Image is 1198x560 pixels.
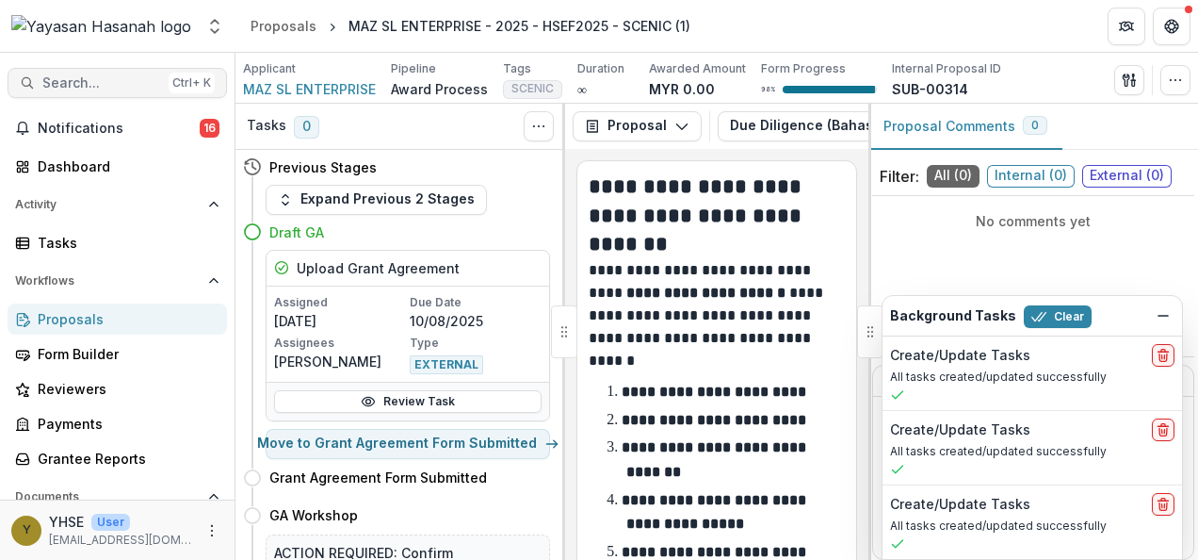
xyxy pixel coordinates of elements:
[868,104,1062,150] button: Proposal Comments
[1152,305,1174,327] button: Dismiss
[274,311,406,331] p: [DATE]
[880,165,919,188] p: Filter:
[649,60,746,77] p: Awarded Amount
[8,338,227,370] a: Form Builder
[511,82,554,95] span: SCENIC
[42,75,161,91] span: Search...
[348,16,690,36] div: MAZ SL ENTERPRISE - 2025 - HSEF2025 - SCENIC (1)
[718,111,997,141] button: Due Diligence (Bahasa Melayu)
[38,156,212,176] div: Dashboard
[890,443,1174,460] p: All tasks created/updated successfully
[269,222,324,242] h4: Draft GA
[577,60,624,77] p: Duration
[274,390,542,413] a: Review Task
[251,16,316,36] div: Proposals
[269,468,487,487] h4: Grant Agreement Form Submitted
[38,233,212,253] div: Tasks
[266,185,487,215] button: Expand Previous 2 Stages
[243,79,376,99] a: MAZ SL ENTERPRISE
[8,151,227,182] a: Dashboard
[202,8,228,45] button: Open entity switcher
[890,369,1174,386] p: All tasks created/updated successfully
[247,118,286,134] h3: Tasks
[8,443,227,474] a: Grantee Reports
[91,514,130,531] p: User
[49,532,193,549] p: [EMAIL_ADDRESS][DOMAIN_NAME]
[15,274,201,288] span: Workflows
[573,111,702,141] button: Proposal
[503,60,531,77] p: Tags
[8,266,227,296] button: Open Workflows
[577,79,587,99] p: ∞
[294,116,319,139] span: 0
[297,258,460,278] h5: Upload Grant Agreement
[1152,419,1174,441] button: delete
[391,60,436,77] p: Pipeline
[761,60,846,77] p: Form Progress
[243,12,698,40] nav: breadcrumb
[38,379,212,399] div: Reviewers
[890,422,1030,438] h2: Create/Update Tasks
[8,373,227,404] a: Reviewers
[38,449,212,469] div: Grantee Reports
[1024,305,1092,328] button: Clear
[890,308,1016,324] h2: Background Tasks
[15,490,201,503] span: Documents
[391,79,488,99] p: Award Process
[8,68,227,98] button: Search...
[649,79,715,99] p: MYR 0.00
[266,429,550,459] button: Move to Grant Agreement Form Submitted
[201,519,223,542] button: More
[890,348,1030,364] h2: Create/Update Tasks
[927,165,979,188] span: All ( 0 )
[8,227,227,258] a: Tasks
[269,157,377,177] h4: Previous Stages
[8,304,227,335] a: Proposals
[410,355,483,374] span: EXTERNAL
[274,294,406,311] p: Assigned
[8,113,227,143] button: Notifications16
[38,309,212,329] div: Proposals
[274,352,406,371] p: [PERSON_NAME]
[892,79,968,99] p: SUB-00314
[38,414,212,434] div: Payments
[8,189,227,220] button: Open Activity
[169,73,215,93] div: Ctrl + K
[49,512,84,532] p: YHSE
[243,60,296,77] p: Applicant
[274,335,406,352] p: Assignees
[8,482,227,512] button: Open Documents
[269,505,358,525] h4: GA Workshop
[890,518,1174,535] p: All tasks created/updated successfully
[410,335,542,352] p: Type
[880,211,1187,231] p: No comments yet
[987,165,1075,188] span: Internal ( 0 )
[1152,493,1174,516] button: delete
[890,497,1030,513] h2: Create/Update Tasks
[1153,8,1190,45] button: Get Help
[8,408,227,439] a: Payments
[38,344,212,364] div: Form Builder
[200,119,219,138] span: 16
[38,121,200,137] span: Notifications
[15,198,201,211] span: Activity
[243,12,324,40] a: Proposals
[892,60,1001,77] p: Internal Proposal ID
[524,111,554,141] button: Toggle View Cancelled Tasks
[410,311,542,331] p: 10/08/2025
[23,524,31,536] div: YHSE
[1108,8,1145,45] button: Partners
[410,294,542,311] p: Due Date
[11,15,191,38] img: Yayasan Hasanah logo
[1031,119,1039,132] span: 0
[1082,165,1172,188] span: External ( 0 )
[1152,344,1174,367] button: delete
[761,83,775,96] p: 98 %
